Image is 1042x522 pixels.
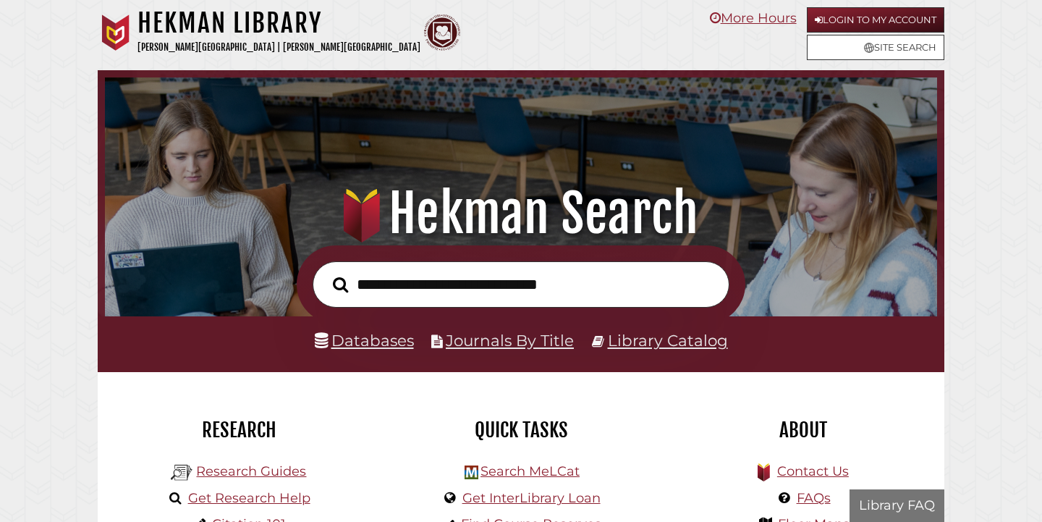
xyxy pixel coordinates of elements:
[333,276,348,292] i: Search
[424,14,460,51] img: Calvin Theological Seminary
[315,331,414,350] a: Databases
[465,466,478,479] img: Hekman Library Logo
[391,418,651,442] h2: Quick Tasks
[326,273,355,297] button: Search
[710,10,797,26] a: More Hours
[807,35,944,60] a: Site Search
[121,182,922,245] h1: Hekman Search
[98,14,134,51] img: Calvin University
[171,462,192,484] img: Hekman Library Logo
[608,331,728,350] a: Library Catalog
[137,7,420,39] h1: Hekman Library
[777,463,849,479] a: Contact Us
[188,490,310,506] a: Get Research Help
[446,331,574,350] a: Journals By Title
[462,490,601,506] a: Get InterLibrary Loan
[137,39,420,56] p: [PERSON_NAME][GEOGRAPHIC_DATA] | [PERSON_NAME][GEOGRAPHIC_DATA]
[109,418,369,442] h2: Research
[480,463,580,479] a: Search MeLCat
[673,418,933,442] h2: About
[196,463,306,479] a: Research Guides
[797,490,831,506] a: FAQs
[807,7,944,33] a: Login to My Account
